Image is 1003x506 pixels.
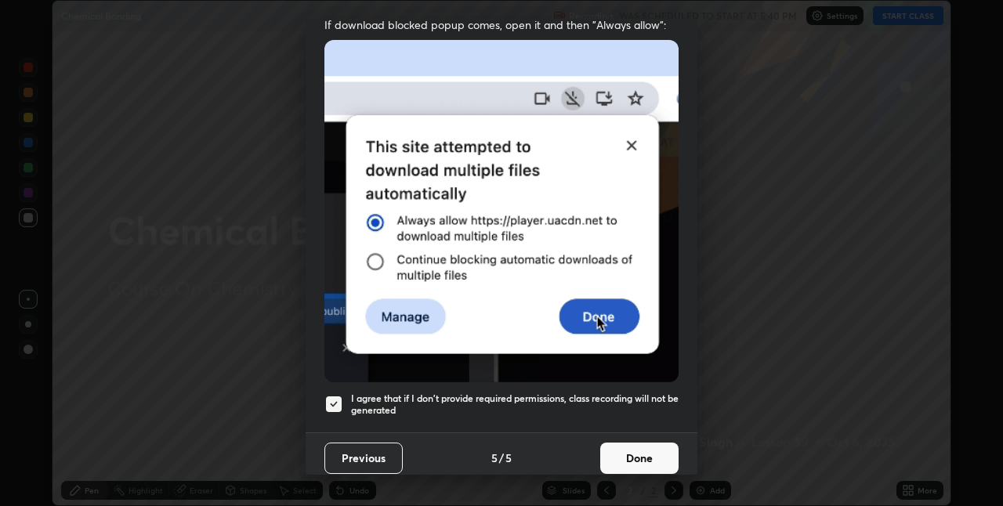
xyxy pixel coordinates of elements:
[600,443,679,474] button: Done
[505,450,512,466] h4: 5
[499,450,504,466] h4: /
[351,392,679,417] h5: I agree that if I don't provide required permissions, class recording will not be generated
[324,17,679,32] span: If download blocked popup comes, open it and then "Always allow":
[491,450,498,466] h4: 5
[324,443,403,474] button: Previous
[324,40,679,382] img: downloads-permission-blocked.gif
